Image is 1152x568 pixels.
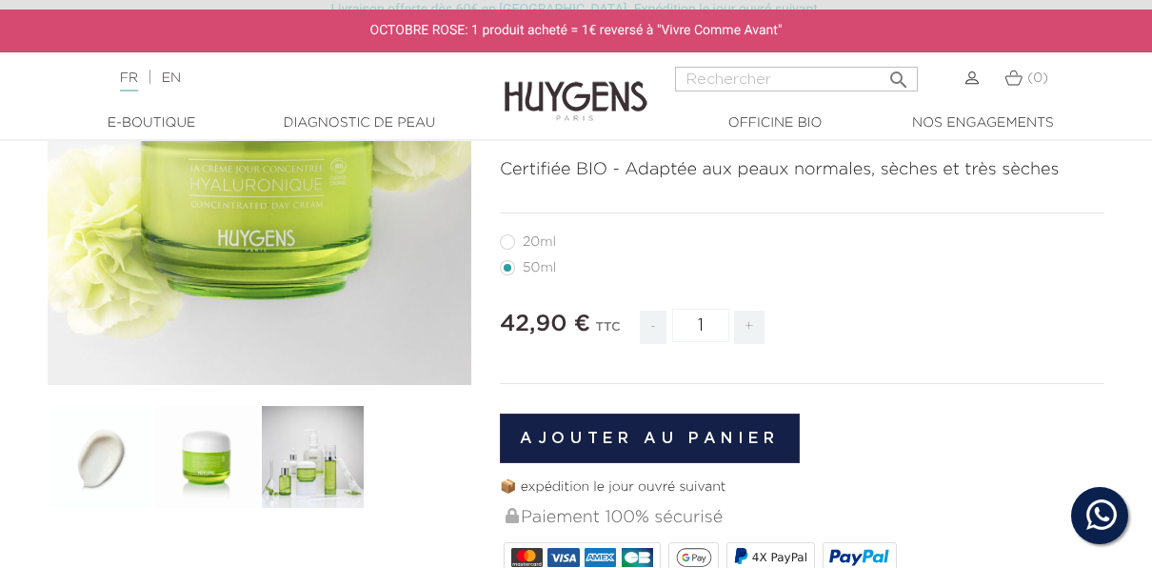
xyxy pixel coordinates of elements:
span: (0) [1027,71,1048,85]
button:  [882,61,916,87]
p: 📦 expédition le jour ouvré suivant [500,477,1104,497]
span: 4X PayPal [752,551,807,564]
i:  [887,63,910,86]
span: - [640,311,666,344]
img: google_pay [676,548,712,567]
a: Diagnostic de peau [264,113,454,133]
img: Huygens [505,51,647,124]
a: Officine Bio [680,113,870,133]
img: MASTERCARD [511,548,543,567]
span: 42,90 € [500,313,590,335]
a: E-Boutique [56,113,247,133]
label: 50ml [500,260,579,275]
a: Nos engagements [887,113,1078,133]
button: Ajouter au panier [500,414,800,463]
div: | [110,67,466,90]
div: TTC [596,307,621,358]
input: Quantité [672,309,729,342]
div: Paiement 100% sécurisé [504,497,1104,538]
a: EN [162,71,181,85]
img: Paiement 100% sécurisé [506,508,519,523]
span: + [734,311,765,344]
img: CB_NATIONALE [622,548,653,567]
img: AMEX [585,548,616,567]
input: Rechercher [675,67,918,91]
label: 20ml [500,234,579,250]
img: VISA [547,548,579,567]
p: Certifiée BIO - Adaptée aux peaux normales, sèches et très sèches [500,157,1104,183]
a: FR [120,71,138,91]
